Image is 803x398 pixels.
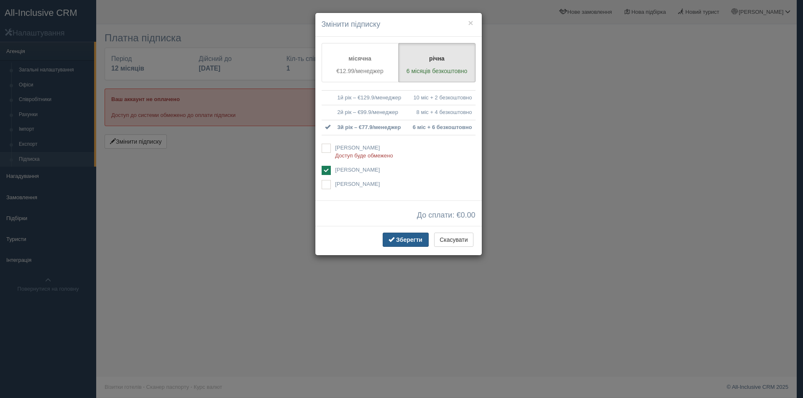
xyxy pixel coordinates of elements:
[383,233,429,247] button: Зберегти
[335,181,380,187] span: [PERSON_NAME]
[468,18,473,27] button: ×
[327,54,393,63] p: місячна
[334,105,407,120] td: 2й рік – €99.9/менеджер
[434,233,473,247] button: Скасувати
[327,67,393,75] p: €12.99/менеджер
[407,105,475,120] td: 8 міс + 4 безкоштовно
[334,120,407,135] td: 3й рік – €77.9/менеджер
[322,19,476,30] h4: Змінити підписку
[407,90,475,105] td: 10 міс + 2 безкоштовно
[335,152,393,159] span: Доступ буде обмежено
[335,167,380,173] span: [PERSON_NAME]
[334,90,407,105] td: 1й рік – €129.9/менеджер
[417,211,476,220] span: До сплати: €
[460,211,475,219] span: 0.00
[335,144,380,151] span: [PERSON_NAME]
[404,54,470,63] p: річна
[407,120,475,135] td: 6 міс + 6 безкоштовно
[404,67,470,75] p: 6 місяців безкоштовно
[396,236,422,243] span: Зберегти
